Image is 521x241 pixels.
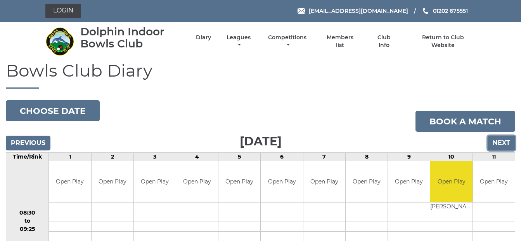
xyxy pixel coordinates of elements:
span: 01202 675551 [433,7,468,14]
span: [EMAIL_ADDRESS][DOMAIN_NAME] [309,7,408,14]
button: Choose date [6,100,100,121]
a: Phone us 01202 675551 [422,7,468,15]
a: Diary [196,34,211,41]
td: Open Play [218,161,260,202]
a: Return to Club Website [410,34,476,49]
td: 5 [218,153,261,161]
td: 1 [49,153,91,161]
td: Open Play [176,161,218,202]
td: Open Play [92,161,133,202]
td: 3 [133,153,176,161]
td: Open Play [303,161,345,202]
img: Phone us [423,8,428,14]
div: Dolphin Indoor Bowls Club [80,26,182,50]
td: Open Play [261,161,303,202]
a: Club Info [372,34,397,49]
a: Book a match [415,111,515,132]
td: 6 [261,153,303,161]
td: 9 [388,153,430,161]
td: Open Play [388,161,430,202]
img: Dolphin Indoor Bowls Club [45,27,74,56]
td: Open Play [134,161,176,202]
td: 11 [473,153,515,161]
a: Email [EMAIL_ADDRESS][DOMAIN_NAME] [298,7,408,15]
td: Time/Rink [6,153,49,161]
a: Members list [322,34,358,49]
h1: Bowls Club Diary [6,61,515,89]
input: Next [488,136,515,150]
td: 7 [303,153,345,161]
a: Leagues [225,34,253,49]
img: Email [298,8,305,14]
td: 10 [430,153,473,161]
td: [PERSON_NAME] [430,202,472,212]
input: Previous [6,136,50,150]
a: Login [45,4,81,18]
a: Competitions [267,34,309,49]
td: Open Play [430,161,472,202]
td: 2 [91,153,133,161]
td: Open Play [473,161,515,202]
td: 4 [176,153,218,161]
td: 8 [345,153,388,161]
td: Open Play [346,161,388,202]
td: Open Play [49,161,91,202]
